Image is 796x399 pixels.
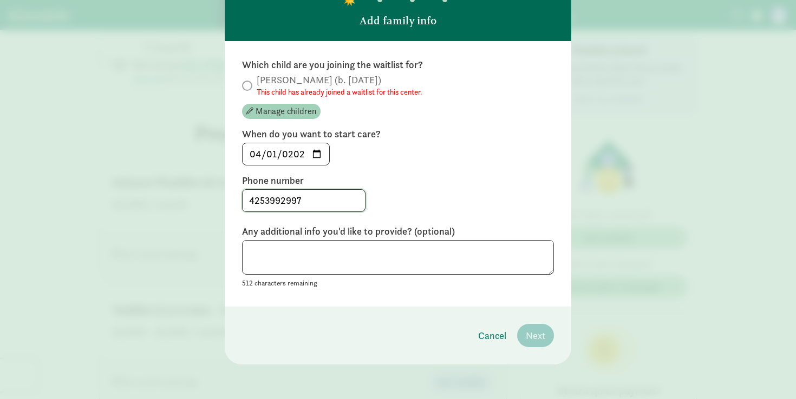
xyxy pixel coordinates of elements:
button: Next [517,324,554,347]
label: Which child are you joining the waitlist for? [242,58,554,71]
small: This child has already joined a waitlist for this center. [257,87,422,97]
label: Phone number [242,174,554,187]
button: Cancel [469,324,515,347]
button: Manage children [242,104,321,119]
input: 5555555555 [243,190,365,211]
label: When do you want to start care? [242,128,554,141]
span: Manage children [256,105,316,118]
label: Any additional info you'd like to provide? (optional) [242,225,554,238]
span: Cancel [478,328,506,343]
span: [PERSON_NAME] (b. [DATE]) [257,74,422,97]
small: 512 characters remaining [242,278,317,288]
span: Next [526,328,545,343]
p: Add family info [360,13,436,28]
